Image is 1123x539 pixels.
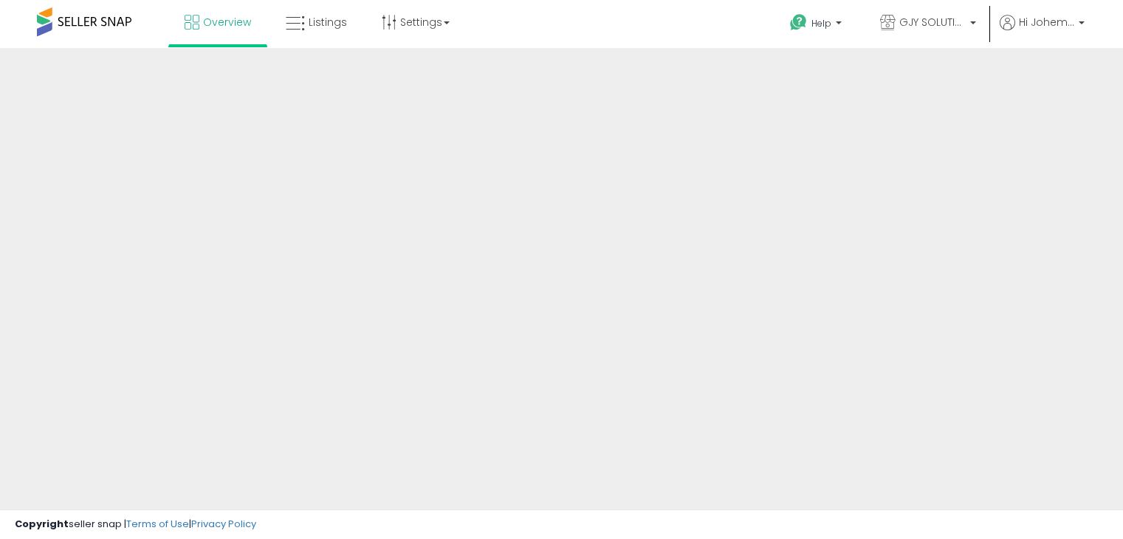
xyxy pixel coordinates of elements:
span: GJY SOLUTION SERVICES LLC [899,15,966,30]
strong: Copyright [15,517,69,531]
span: Overview [203,15,251,30]
a: Privacy Policy [191,517,256,531]
a: Help [778,2,856,48]
div: seller snap | | [15,518,256,532]
i: Get Help [789,13,808,32]
span: Listings [309,15,347,30]
span: Help [811,17,831,30]
span: Hi Johemeri [1019,15,1074,30]
a: Hi Johemeri [1000,15,1085,48]
a: Terms of Use [126,517,189,531]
